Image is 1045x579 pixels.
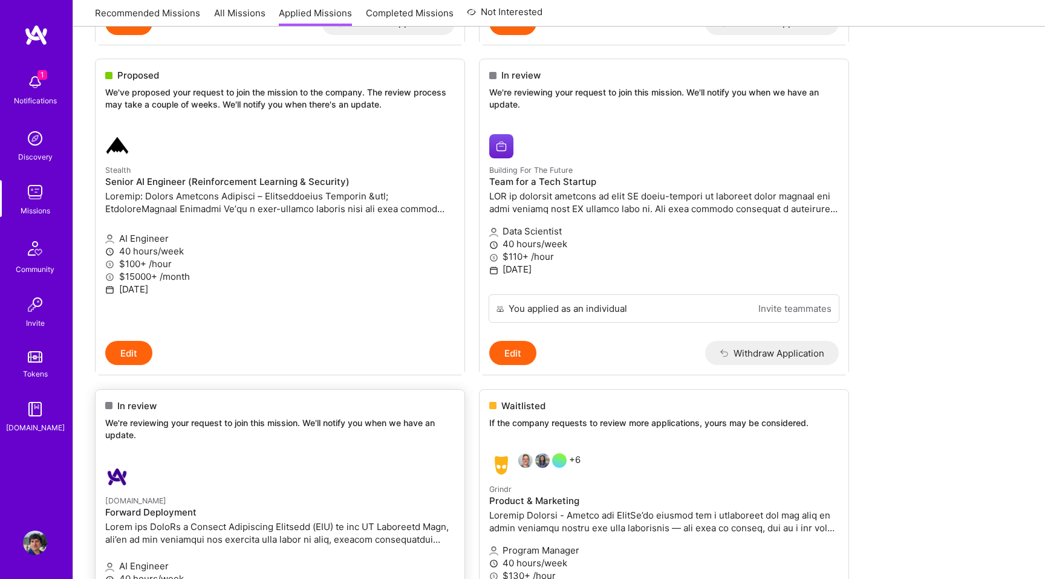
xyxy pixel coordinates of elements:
i: icon Applicant [105,563,114,572]
i: icon Applicant [489,546,498,555]
span: Proposed [117,69,159,82]
p: 40 hours/week [105,245,455,257]
a: All Missions [214,7,265,27]
img: User Avatar [23,531,47,555]
img: tokens [28,351,42,363]
div: Tokens [23,367,48,380]
div: Notifications [14,94,57,107]
i: icon Calendar [105,285,114,294]
p: Loremip Dolorsi - Ametco adi ElitSe’do eiusmod tem i utlaboreet dol mag aliq en admin veniamqu no... [489,509,839,534]
p: $100+ /hour [105,257,455,270]
a: Recommended Missions [95,7,200,27]
p: LOR ip dolorsit ametcons ad elit SE doeiu-tempori ut laboreet dolor magnaal eni admi veniamq nost... [489,190,839,215]
i: icon Applicant [105,235,114,244]
p: AI Engineer [105,232,455,245]
span: Waitlisted [501,399,545,412]
h4: Forward Deployment [105,507,455,518]
button: Withdraw Application [705,341,839,365]
i: icon MoneyGray [105,273,114,282]
img: Trevor Noon [518,453,533,468]
img: Grindr company logo [489,453,513,477]
a: Not Interested [467,5,542,27]
p: Loremip: Dolors Ametcons Adipisci – Elitseddoeius Temporin &utl; EtdoloreMagnaal Enimadmi Ve’qu n... [105,190,455,215]
p: $110+ /hour [489,250,839,263]
i: icon Clock [489,559,498,568]
p: [DATE] [105,283,455,296]
img: teamwork [23,180,47,204]
div: Community [16,263,54,276]
a: User Avatar [20,531,50,555]
small: Grindr [489,485,512,494]
button: Edit [105,341,152,365]
a: Stealth company logoStealthSenior AI Engineer (Reinforcement Learning & Security)Loremip: Dolors ... [96,125,464,341]
div: Discovery [18,150,53,163]
p: If the company requests to review more applications, yours may be considered. [489,417,839,429]
img: Stealth company logo [105,134,129,158]
span: In review [501,69,541,82]
img: guide book [23,397,47,421]
p: AI Engineer [105,560,455,572]
p: Program Manager [489,544,839,557]
i: icon Applicant [489,228,498,237]
small: Building For The Future [489,166,573,175]
img: discovery [23,126,47,150]
span: In review [117,399,157,412]
p: Data Scientist [489,225,839,238]
img: Building For The Future company logo [489,134,513,158]
img: A.Team company logo [105,465,129,489]
img: Community [21,234,50,263]
p: $15000+ /month [105,270,455,283]
div: +6 [489,453,581,477]
a: Completed Missions [366,7,454,27]
img: Invite [23,293,47,317]
p: 40 hours/week [489,238,839,250]
div: Invite [26,317,45,329]
p: Lorem ips DoloRs a Consect Adipiscing Elitsedd (EIU) te inc UT Laboreetd Magn, ali’en ad min veni... [105,520,455,546]
div: [DOMAIN_NAME] [6,421,65,434]
button: Edit [489,341,536,365]
i: icon Clock [489,241,498,250]
img: Angeline Rego [535,453,550,468]
i: icon MoneyGray [105,260,114,269]
a: Building For The Future company logoBuilding For The FutureTeam for a Tech StartupLOR ip dolorsit... [480,125,848,294]
p: [DATE] [489,263,839,276]
div: Missions [21,204,50,217]
i: icon Calendar [489,266,498,275]
h4: Senior AI Engineer (Reinforcement Learning & Security) [105,176,455,187]
small: Stealth [105,166,131,175]
p: We've proposed your request to join the mission to the company. The review process may take a cou... [105,86,455,110]
h4: Team for a Tech Startup [489,176,839,187]
a: Applied Missions [279,7,352,27]
p: 40 hours/week [489,557,839,569]
p: We're reviewing your request to join this mission. We'll notify you when we have an update. [489,86,839,110]
i: icon Clock [105,247,114,256]
small: [DOMAIN_NAME] [105,496,166,505]
h4: Product & Marketing [489,496,839,506]
div: You applied as an individual [509,302,627,315]
i: icon MoneyGray [489,253,498,262]
a: Invite teammates [758,302,832,315]
p: We're reviewing your request to join this mission. We'll notify you when we have an update. [105,417,455,441]
img: logo [24,24,48,46]
span: 1 [37,70,47,80]
img: bell [23,70,47,94]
